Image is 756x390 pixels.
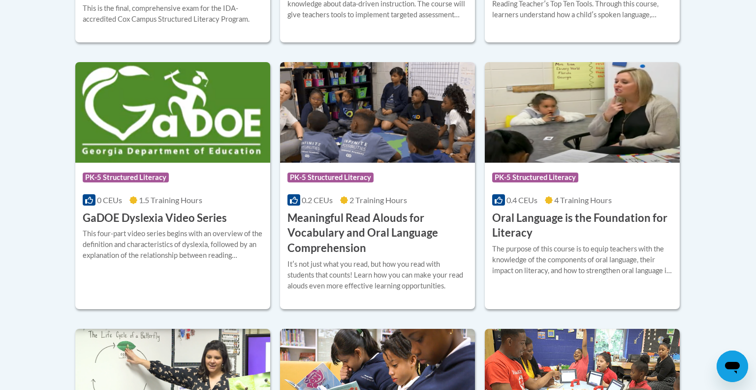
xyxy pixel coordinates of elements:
[717,351,748,382] iframe: Button to launch messaging window
[75,62,270,163] img: Course Logo
[554,195,612,205] span: 4 Training Hours
[83,3,263,25] div: This is the final, comprehensive exam for the IDA-accredited Cox Campus Structured Literacy Program.
[83,173,169,182] span: PK-5 Structured Literacy
[280,62,475,309] a: Course LogoPK-5 Structured Literacy0.2 CEUs2 Training Hours Meaningful Read Alouds for Vocabulary...
[492,244,672,276] div: The purpose of this course is to equip teachers with the knowledge of the components of oral lang...
[287,173,374,182] span: PK-5 Structured Literacy
[97,195,122,205] span: 0 CEUs
[287,259,468,291] div: Itʹs not just what you read, but how you read with students that counts! Learn how you can make y...
[83,211,227,226] h3: GaDOE Dyslexia Video Series
[492,173,578,182] span: PK-5 Structured Literacy
[83,228,263,261] div: This four-part video series begins with an overview of the definition and characteristics of dysl...
[349,195,407,205] span: 2 Training Hours
[485,62,680,309] a: Course LogoPK-5 Structured Literacy0.4 CEUs4 Training Hours Oral Language is the Foundation for L...
[139,195,202,205] span: 1.5 Training Hours
[492,211,672,241] h3: Oral Language is the Foundation for Literacy
[75,62,270,309] a: Course LogoPK-5 Structured Literacy0 CEUs1.5 Training Hours GaDOE Dyslexia Video SeriesThis four-...
[506,195,537,205] span: 0.4 CEUs
[302,195,333,205] span: 0.2 CEUs
[280,62,475,163] img: Course Logo
[287,211,468,256] h3: Meaningful Read Alouds for Vocabulary and Oral Language Comprehension
[485,62,680,163] img: Course Logo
